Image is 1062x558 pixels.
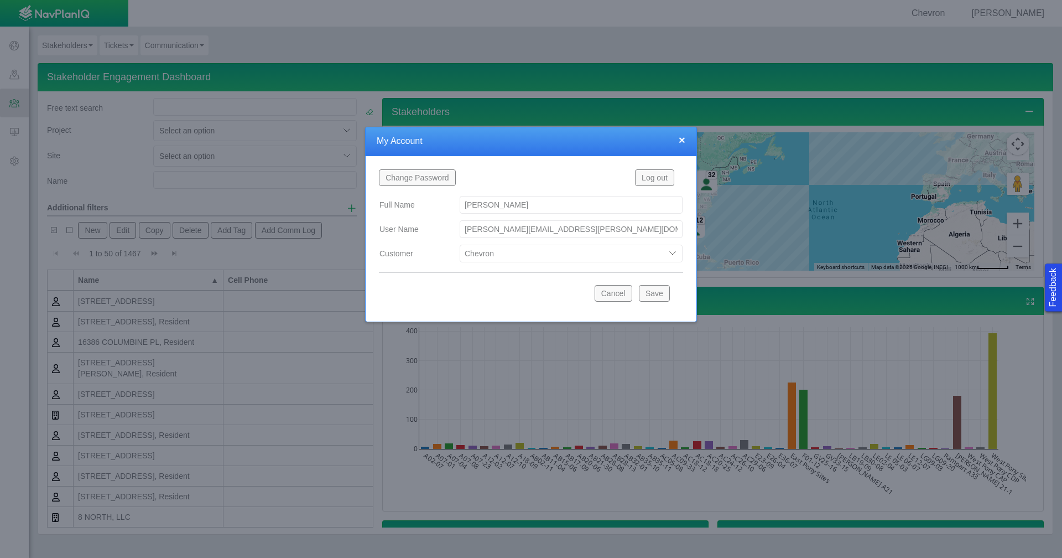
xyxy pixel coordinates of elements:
[379,169,456,186] button: Change Password
[595,285,632,302] button: Cancel
[371,244,451,263] label: Customer
[371,195,451,215] label: Full Name
[371,219,451,239] label: User Name
[377,136,685,147] h4: My Account
[635,169,674,186] button: Log out
[639,285,670,302] button: Save
[679,134,685,146] button: close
